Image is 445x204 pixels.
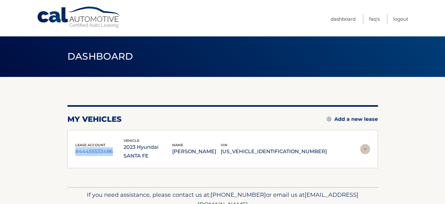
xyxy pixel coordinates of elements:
img: add.svg [327,117,331,121]
a: FAQ's [369,14,380,24]
a: Dashboard [331,14,356,24]
span: [PHONE_NUMBER] [210,191,266,198]
img: accordion-rest.svg [360,144,370,154]
span: vin [221,143,227,147]
p: [PERSON_NAME] [172,147,221,156]
span: Dashboard [67,51,133,62]
a: Add a new lease [327,116,378,122]
span: name [172,143,183,147]
span: vehicle [124,138,139,143]
h2: my vehicles [67,115,122,124]
span: lease account [75,143,106,147]
p: [US_VEHICLE_IDENTIFICATION_NUMBER] [221,147,327,156]
p: 2023 Hyundai SANTA FE [124,143,172,160]
p: #44455533486 [75,147,124,156]
a: Logout [393,14,408,24]
a: Cal Automotive [37,6,121,29]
